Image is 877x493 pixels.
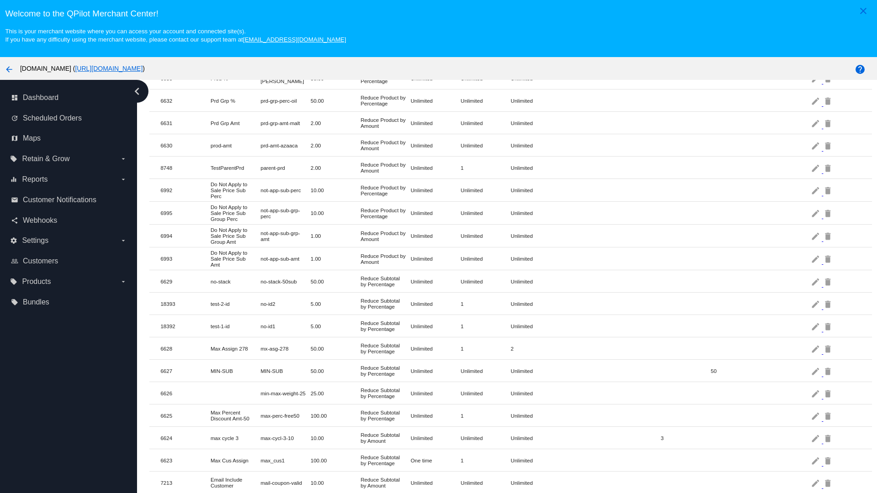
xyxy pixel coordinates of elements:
[811,364,822,378] mat-icon: edit
[11,111,127,126] a: update Scheduled Orders
[260,163,311,173] mat-cell: parent-prd
[211,433,261,443] mat-cell: max cycle 3
[461,410,511,421] mat-cell: 1
[511,366,561,376] mat-cell: Unlimited
[260,388,311,399] mat-cell: min-max-weight-25
[22,175,48,184] span: Reports
[461,366,511,376] mat-cell: Unlimited
[11,193,127,207] a: email Customer Notifications
[661,433,711,443] mat-cell: 3
[311,366,361,376] mat-cell: 50.00
[811,229,822,243] mat-icon: edit
[311,276,361,287] mat-cell: 50.00
[10,176,17,183] i: equalizer
[811,206,822,220] mat-icon: edit
[211,321,261,331] mat-cell: test-1-id
[160,185,211,195] mat-cell: 6992
[211,247,261,270] mat-cell: Do Not Apply to Sale Price Sub Amt
[211,343,261,354] mat-cell: Max Assign 278
[160,163,211,173] mat-cell: 8748
[4,64,15,75] mat-icon: arrow_back
[160,231,211,241] mat-cell: 6994
[311,185,361,195] mat-cell: 10.00
[10,278,17,285] i: local_offer
[811,409,822,423] mat-icon: edit
[23,114,82,122] span: Scheduled Orders
[811,116,822,130] mat-icon: edit
[461,299,511,309] mat-cell: 1
[22,236,48,245] span: Settings
[211,474,261,491] mat-cell: Email Include Customer
[260,410,311,421] mat-cell: max-perc-free50
[461,95,511,106] mat-cell: Unlimited
[130,84,144,99] i: chevron_left
[311,208,361,218] mat-cell: 10.00
[823,297,834,311] mat-icon: delete
[11,115,18,122] i: update
[160,366,211,376] mat-cell: 6627
[260,276,311,287] mat-cell: no-stack-50sub
[823,319,834,333] mat-icon: delete
[211,179,261,201] mat-cell: Do Not Apply to Sale Price Sub Perc
[23,257,58,265] span: Customers
[511,410,561,421] mat-cell: Unlimited
[260,477,311,488] mat-cell: mail-coupon-valid
[511,253,561,264] mat-cell: Unlimited
[823,364,834,378] mat-icon: delete
[160,321,211,331] mat-cell: 18392
[20,65,145,72] span: [DOMAIN_NAME] ( )
[360,92,411,109] mat-cell: Reduce Product by Percentage
[823,252,834,266] mat-icon: delete
[23,94,58,102] span: Dashboard
[120,176,127,183] i: arrow_drop_down
[411,185,461,195] mat-cell: Unlimited
[823,476,834,490] mat-icon: delete
[5,28,346,43] small: This is your merchant website where you can access your account and connected site(s). If you hav...
[260,455,311,466] mat-cell: max_cus1
[411,343,461,354] mat-cell: Unlimited
[823,116,834,130] mat-icon: delete
[11,254,127,268] a: people_outline Customers
[511,477,561,488] mat-cell: Unlimited
[511,208,561,218] mat-cell: Unlimited
[160,433,211,443] mat-cell: 6624
[10,155,17,163] i: local_offer
[260,253,311,264] mat-cell: not-app-sub-amt
[160,118,211,128] mat-cell: 6631
[360,318,411,334] mat-cell: Reduce Subtotal by Percentage
[260,95,311,106] mat-cell: prd-grp-perc-oil
[11,196,18,204] i: email
[461,140,511,151] mat-cell: Unlimited
[823,341,834,356] mat-icon: delete
[858,5,869,16] mat-icon: close
[75,65,143,72] a: [URL][DOMAIN_NAME]
[311,253,361,264] mat-cell: 1.00
[211,366,261,376] mat-cell: MIN-SUB
[260,321,311,331] mat-cell: no-id1
[211,225,261,247] mat-cell: Do Not Apply to Sale Price Sub Group Amt
[311,410,361,421] mat-cell: 100.00
[360,407,411,424] mat-cell: Reduce Subtotal by Percentage
[461,118,511,128] mat-cell: Unlimited
[211,202,261,224] mat-cell: Do Not Apply to Sale Price Sub Group Perc
[311,95,361,106] mat-cell: 50.00
[461,253,511,264] mat-cell: Unlimited
[211,118,261,128] mat-cell: Prd Grp Amt
[811,274,822,288] mat-icon: edit
[411,95,461,106] mat-cell: Unlimited
[11,299,18,306] i: local_offer
[360,251,411,267] mat-cell: Reduce Product by Amount
[461,433,511,443] mat-cell: Unlimited
[311,433,361,443] mat-cell: 10.00
[360,228,411,244] mat-cell: Reduce Product by Amount
[360,385,411,401] mat-cell: Reduce Subtotal by Percentage
[811,94,822,108] mat-icon: edit
[811,252,822,266] mat-icon: edit
[511,455,561,466] mat-cell: Unlimited
[360,205,411,221] mat-cell: Reduce Product by Percentage
[10,237,17,244] i: settings
[511,276,561,287] mat-cell: Unlimited
[461,163,511,173] mat-cell: 1
[11,135,18,142] i: map
[120,155,127,163] i: arrow_drop_down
